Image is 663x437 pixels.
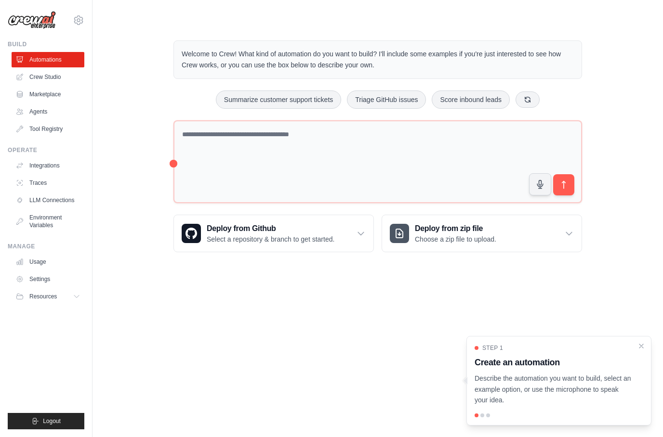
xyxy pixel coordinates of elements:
[12,158,84,173] a: Integrations
[207,234,334,244] p: Select a repository & branch to get started.
[12,175,84,191] a: Traces
[8,243,84,250] div: Manage
[207,223,334,234] h3: Deploy from Github
[12,193,84,208] a: LLM Connections
[12,121,84,137] a: Tool Registry
[12,69,84,85] a: Crew Studio
[8,40,84,48] div: Build
[216,90,341,109] button: Summarize customer support tickets
[475,356,632,369] h3: Create an automation
[12,210,84,233] a: Environment Variables
[637,342,645,350] button: Close walkthrough
[432,90,510,109] button: Score inbound leads
[415,234,496,244] p: Choose a zip file to upload.
[12,271,84,287] a: Settings
[415,223,496,234] h3: Deploy from zip file
[182,49,574,71] p: Welcome to Crew! What kind of automation do you want to build? I'll include some examples if you'...
[12,104,84,119] a: Agents
[12,289,84,304] button: Resources
[347,90,426,109] button: Triage GitHub issues
[475,373,632,406] p: Describe the automation you want to build, select an example option, or use the microphone to spe...
[482,344,503,352] span: Step 1
[8,146,84,154] div: Operate
[12,87,84,102] a: Marketplace
[8,11,56,29] img: Logo
[43,417,61,425] span: Logout
[29,293,57,300] span: Resources
[8,413,84,429] button: Logout
[12,52,84,67] a: Automations
[12,254,84,270] a: Usage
